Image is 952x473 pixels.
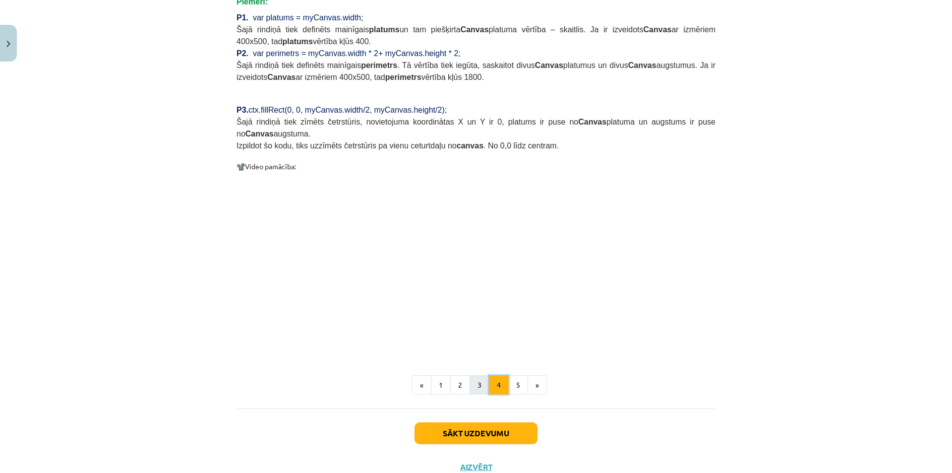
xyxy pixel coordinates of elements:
[535,61,563,69] b: Canvas
[457,141,483,150] b: canvas
[412,375,431,395] button: «
[283,37,313,46] b: platums
[461,25,489,34] b: Canvas
[237,161,715,172] p: 📽️Video pamācība:
[415,422,537,444] button: Sākt uzdevumu
[6,41,10,47] img: icon-close-lesson-0947bae3869378f0d4975bcd49f059093ad1ed9edebbc8119c70593378902aed.svg
[267,73,296,81] b: Canvas
[237,106,248,114] span: P3.
[578,118,606,126] b: Canvas
[237,49,246,58] span: P2
[528,375,547,395] button: »
[369,25,399,34] b: platums
[253,49,461,58] span: var perimetrs = myCanvas.width * 2+ myCanvas.height * 2;
[246,49,248,58] span: .
[237,118,715,138] span: Šajā rindiņā tiek zīmēts četrstūris, novietojuma koordinātas X un Y ir 0, platums ir puse no plat...
[644,25,672,34] b: Canvas
[237,25,715,46] span: Šajā rindiņā tiek definēts mainīgais un tam piešķirta platuma vērtība – skaitlis. Ja ir izveidots...
[237,61,715,81] span: Šajā rindiņā tiek definēts mainīgais . Tā vērtība tiek iegūta, saskaitot divus platumus un divus ...
[450,375,470,395] button: 2
[628,61,656,69] b: Canvas
[237,13,246,22] span: P1
[508,375,528,395] button: 5
[489,375,509,395] button: 4
[245,130,274,138] b: Canvas
[457,462,495,472] button: Aizvērt
[385,73,421,81] b: perimetrs
[431,375,451,395] button: 1
[246,13,248,22] span: .
[361,61,397,69] b: perimetrs
[248,106,447,114] span: ctx.fillRect(0, 0, myCanvas.width/2, myCanvas.height/2);
[237,141,559,150] span: Izpildot šo kodu, tiks uzzīmēts četrstūris pa vienu ceturtdaļu no . No 0,0 līdz centram.
[253,13,363,22] span: var platums = myCanvas.width;
[237,375,715,395] nav: Page navigation example
[470,375,489,395] button: 3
